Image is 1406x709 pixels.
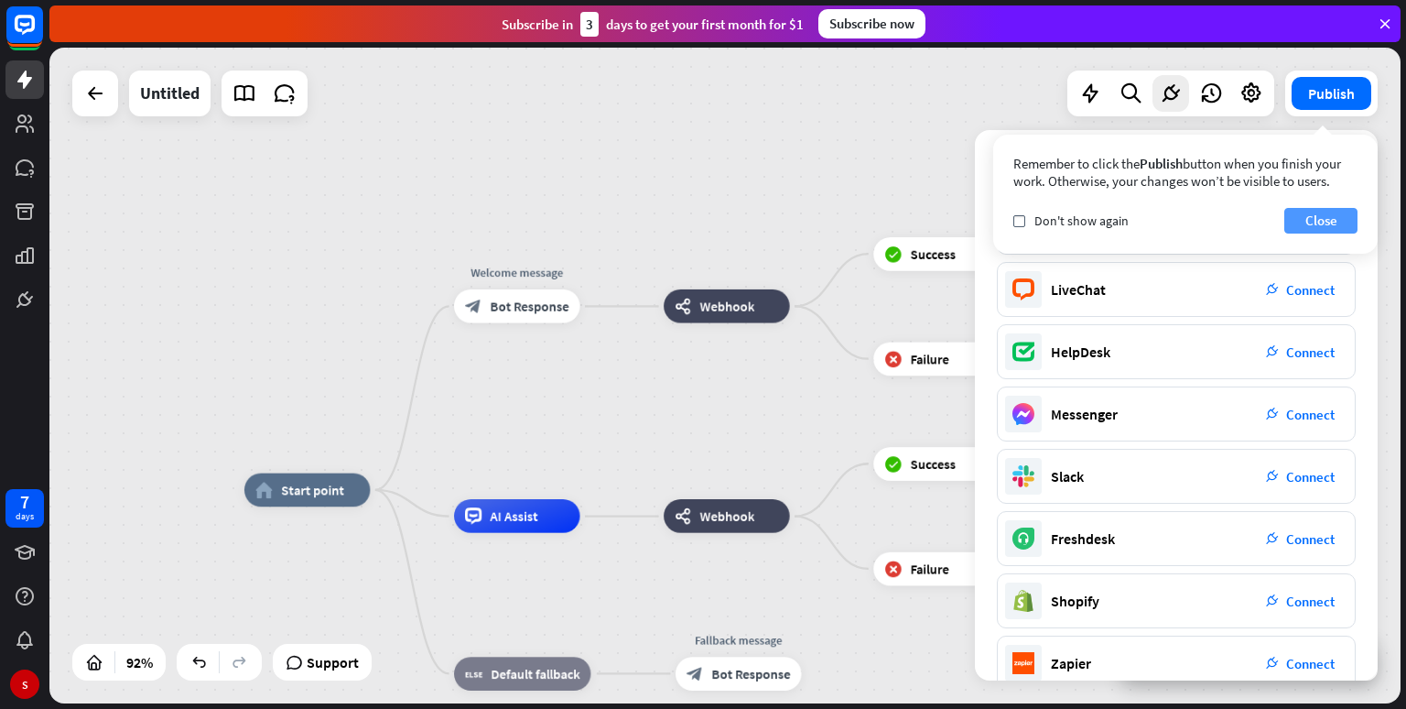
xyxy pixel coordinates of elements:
span: Default fallback [491,665,579,682]
button: Publish [1292,77,1371,110]
div: 3 [580,12,599,37]
div: Shopify [1051,592,1099,610]
span: Connect [1286,344,1335,361]
div: 7 [20,494,29,510]
div: Untitled [140,71,200,116]
a: 7 days [5,489,44,528]
div: Slack [1051,467,1084,485]
span: Bot Response [490,298,568,314]
i: block_failure [884,351,902,367]
span: Connect [1286,281,1335,299]
i: plug_integration [1266,594,1279,607]
span: Connect [1286,655,1335,672]
i: plug_integration [1266,345,1279,358]
i: block_bot_response [687,665,703,682]
div: HelpDesk [1051,343,1110,361]
span: Success [911,455,956,472]
span: Webhook [700,298,755,314]
i: plug_integration [1266,532,1279,545]
span: Connect [1286,593,1335,610]
span: Connect [1286,468,1335,485]
span: Start point [281,482,344,498]
i: plug_integration [1266,657,1279,670]
div: Freshdesk [1051,529,1115,548]
span: AI Assist [490,507,537,524]
div: Zapier [1051,654,1091,672]
div: Subscribe now [818,9,925,38]
i: block_bot_response [465,298,481,314]
div: 92% [121,648,158,677]
div: Fallback message [663,632,814,649]
div: S [10,670,39,699]
span: Don't show again [1034,213,1129,229]
i: plug_integration [1266,408,1279,420]
i: plug_integration [1266,283,1279,296]
span: Bot Response [711,665,790,682]
i: block_failure [884,561,902,577]
i: block_fallback [465,665,482,682]
i: home_2 [255,482,273,498]
span: Failure [911,561,949,577]
div: Remember to click the button when you finish your work. Otherwise, your changes won’t be visible ... [1013,155,1357,190]
span: Success [911,245,956,262]
div: Subscribe in days to get your first month for $1 [502,12,804,37]
div: LiveChat [1051,280,1106,299]
i: block_success [884,245,902,262]
i: webhooks [675,507,691,524]
span: Failure [911,351,949,367]
div: days [16,510,34,523]
div: Welcome message [441,265,592,281]
span: Publish [1140,155,1183,172]
span: Support [307,648,359,677]
span: Webhook [700,507,755,524]
span: Connect [1286,530,1335,548]
div: Messenger [1051,405,1118,423]
span: Connect [1286,406,1335,423]
button: Close [1284,208,1357,234]
i: plug_integration [1266,470,1279,483]
i: block_success [884,455,902,472]
i: webhooks [675,298,691,314]
button: Open LiveChat chat widget [15,7,70,62]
